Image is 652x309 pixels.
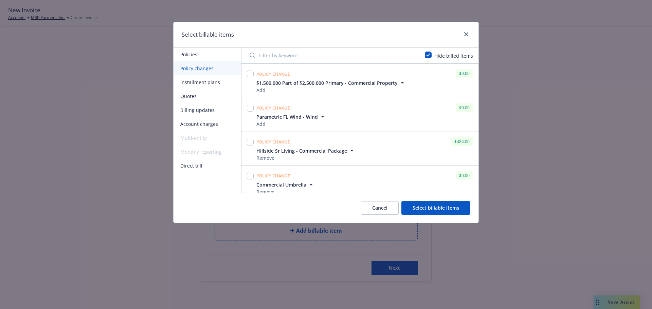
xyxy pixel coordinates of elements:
[246,49,421,62] input: Filter by keyword
[256,173,290,179] span: Policy change
[256,105,290,111] span: Policy change
[174,75,241,89] button: Installment plans
[182,30,234,39] h1: Select billable items
[256,181,306,188] span: Commercial Umbrella
[174,117,241,131] button: Account charges
[434,53,473,59] span: Hide billed items
[174,131,241,145] span: Multi-entity
[174,61,241,75] button: Policy changes
[451,137,473,146] div: $484.00
[174,47,241,61] button: Policies
[361,201,399,215] button: Cancel
[256,154,355,161] div: Remove
[174,103,241,117] button: Billing updates
[256,113,318,120] span: Parametric FL Wind - Wind
[256,71,290,77] span: Policy change
[174,145,241,159] span: Monthly reporting
[174,159,241,173] button: Direct bill
[462,30,470,38] a: close
[256,139,290,145] span: Policy change
[456,171,473,180] div: $0.00
[256,147,347,154] span: Hillside Sr Living - Commercial Package
[256,79,406,86] button: $1,500,000 Part of $2,500,000 Primary - Commercial Property
[401,201,470,215] button: Select billable items
[456,69,473,78] div: $0.00
[256,181,314,188] button: Commercial Umbrella
[256,188,314,195] div: Remove
[256,147,355,154] button: Hillside Sr Living - Commercial Package
[256,86,406,94] div: Add
[174,89,241,103] button: Quotes
[256,120,326,128] div: Add
[256,113,326,120] button: Parametric FL Wind - Wind
[456,103,473,112] div: $0.00
[256,79,398,86] span: $1,500,000 Part of $2,500,000 Primary - Commercial Property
